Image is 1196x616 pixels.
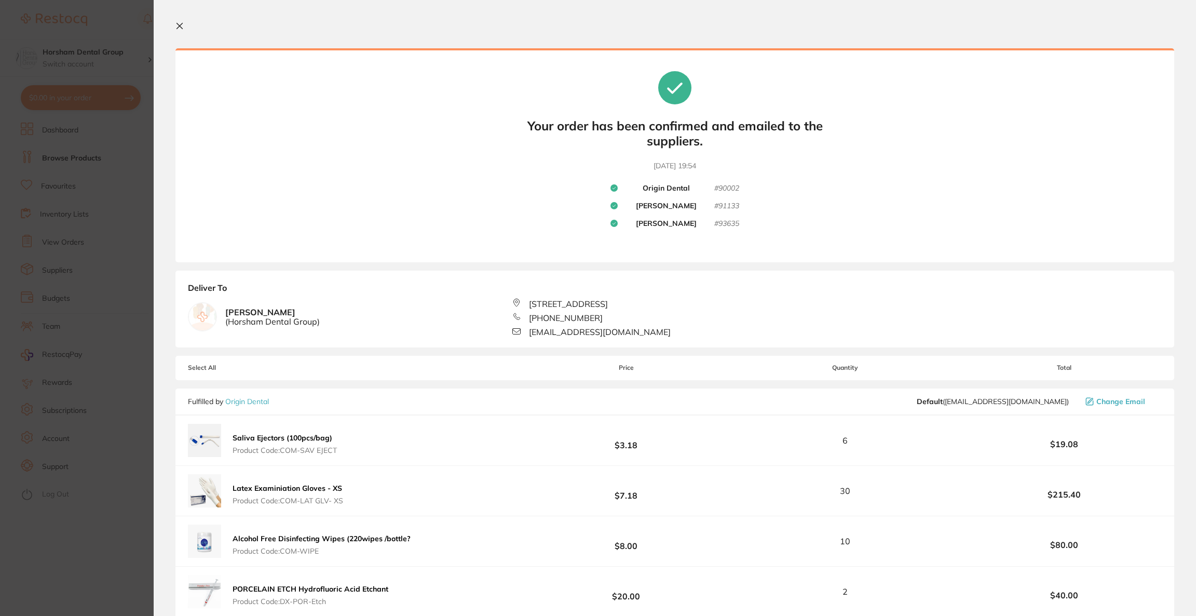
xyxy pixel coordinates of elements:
span: 2 [842,587,848,596]
i: Discount will be applied on the supplier’s end. [45,88,179,107]
span: ( Horsham Dental Group ) [225,317,320,326]
a: Origin Dental [225,397,269,406]
button: Saliva Ejectors (100pcs/bag) Product Code:COM-SAV EJECT [229,433,340,455]
span: Total [967,364,1162,371]
img: cnl0amJ0eA [188,424,221,457]
img: Profile image for Restocq [23,19,40,36]
div: message notification from Restocq, 1d ago. Hi Connie, Choose a greener path in healthcare! 🌱Get 2... [16,10,192,193]
span: 6 [842,436,848,445]
b: PORCELAIN ETCH Hydrofluoric Acid Etchant [233,584,388,594]
b: $7.18 [529,481,724,501]
time: [DATE] 19:54 [654,161,696,171]
button: Latex Examiniation Gloves - XS Product Code:COM-LAT GLV- XS [229,484,346,505]
span: 10 [840,537,850,546]
b: Your order has been confirmed and emailed to the suppliers. [519,118,831,149]
b: $215.40 [967,490,1162,499]
b: Origin Dental [643,184,690,193]
span: Change Email [1096,397,1145,406]
img: Z3JlOG50cw [188,575,221,608]
div: Message content [45,17,184,172]
b: Latex Examiniation Gloves - XS [233,484,342,493]
b: Saliva Ejectors (100pcs/bag) [233,433,332,443]
p: Fulfilled by [188,397,269,406]
span: [EMAIL_ADDRESS][DOMAIN_NAME] [529,327,671,337]
div: Choose a greener path in healthcare! [45,32,184,42]
small: # 93635 [714,219,739,229]
b: Deliver To [188,283,1162,299]
span: Product Code: COM-SAV EJECT [233,446,337,454]
b: $8.00 [529,532,724,551]
b: [PERSON_NAME] [225,307,320,327]
p: Message from Restocq, sent 1d ago [45,177,184,186]
b: $19.08 [967,439,1162,449]
b: Alcohol Free Disinfecting Wipes (220wipes /bottle? [233,534,411,543]
span: [PHONE_NUMBER] [529,313,603,323]
span: Price [529,364,724,371]
span: Select All [188,364,292,371]
span: info@origindental.com.au [917,397,1069,406]
button: Change Email [1082,397,1162,406]
span: Product Code: DX-POR-Etch [233,597,388,606]
b: Default [917,397,943,406]
div: 🌱Get 20% off all RePractice products on Restocq until [DATE]. Simply head to Browse Products and ... [45,47,184,109]
span: Product Code: COM-LAT GLV- XS [233,497,343,505]
img: ZW43bW5naw [188,525,221,558]
small: # 90002 [714,184,739,193]
b: [PERSON_NAME] [636,202,697,211]
img: empty.jpg [188,303,216,331]
span: Product Code: COM-WIPE [233,547,411,555]
span: Quantity [724,364,967,371]
button: PORCELAIN ETCH Hydrofluoric Acid Etchant Product Code:DX-POR-Etch [229,584,391,606]
b: $40.00 [967,591,1162,600]
b: $80.00 [967,540,1162,550]
div: Hi [PERSON_NAME], [45,17,184,27]
b: [PERSON_NAME] [636,219,697,229]
span: [STREET_ADDRESS] [529,299,608,309]
b: $3.18 [529,431,724,450]
b: $20.00 [529,582,724,601]
span: 30 [840,486,850,496]
img: MTRpbW1taA [188,474,221,507]
small: # 91133 [714,202,739,211]
button: Alcohol Free Disinfecting Wipes (220wipes /bottle? Product Code:COM-WIPE [229,534,414,556]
